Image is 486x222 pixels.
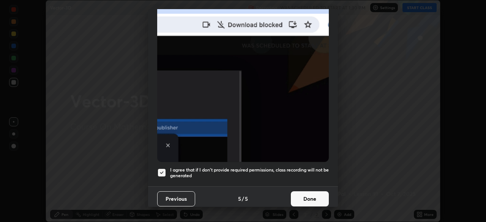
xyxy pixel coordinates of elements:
[245,195,248,203] h4: 5
[238,195,241,203] h4: 5
[242,195,244,203] h4: /
[157,191,195,206] button: Previous
[291,191,329,206] button: Done
[170,167,329,179] h5: I agree that if I don't provide required permissions, class recording will not be generated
